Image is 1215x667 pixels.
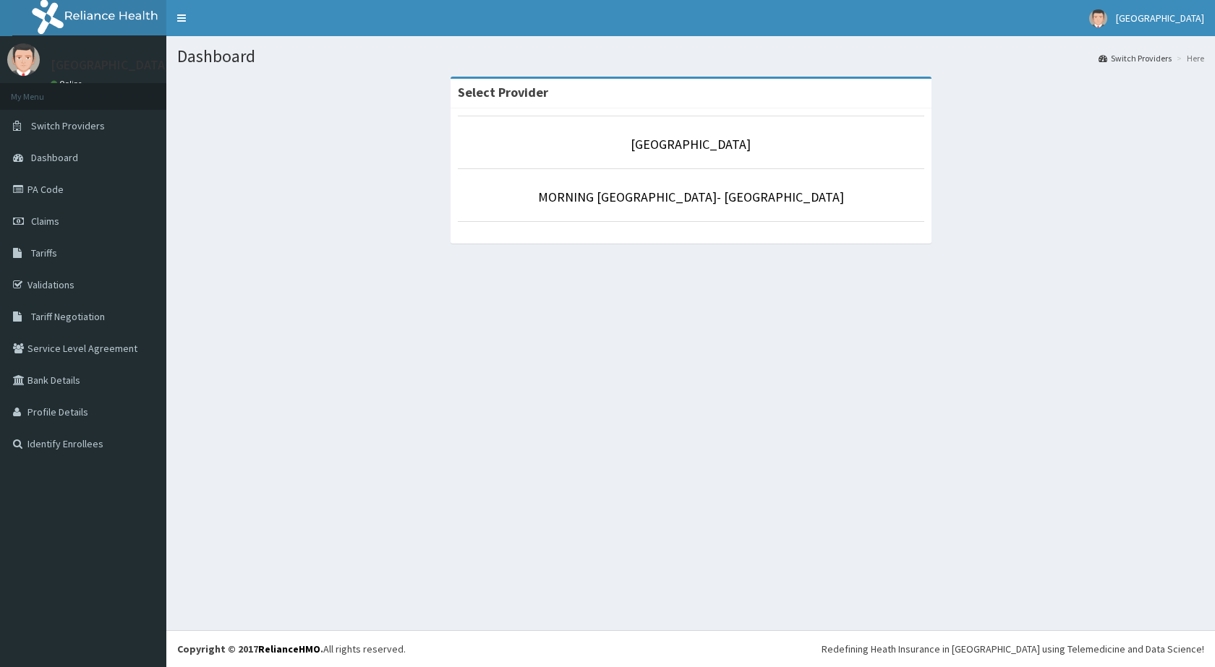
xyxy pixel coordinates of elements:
[31,310,105,323] span: Tariff Negotiation
[31,119,105,132] span: Switch Providers
[631,136,751,152] a: [GEOGRAPHIC_DATA]
[31,246,57,259] span: Tariffs
[458,84,548,100] strong: Select Provider
[177,642,323,655] strong: Copyright © 2017 .
[1116,12,1204,25] span: [GEOGRAPHIC_DATA]
[1173,52,1204,64] li: Here
[31,151,78,164] span: Dashboard
[822,642,1204,656] div: Redefining Heath Insurance in [GEOGRAPHIC_DATA] using Telemedicine and Data Science!
[51,79,85,89] a: Online
[7,43,40,76] img: User Image
[166,630,1215,667] footer: All rights reserved.
[51,59,170,72] p: [GEOGRAPHIC_DATA]
[258,642,320,655] a: RelianceHMO
[177,47,1204,66] h1: Dashboard
[538,189,844,205] a: MORNING [GEOGRAPHIC_DATA]- [GEOGRAPHIC_DATA]
[1099,52,1172,64] a: Switch Providers
[31,215,59,228] span: Claims
[1089,9,1107,27] img: User Image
